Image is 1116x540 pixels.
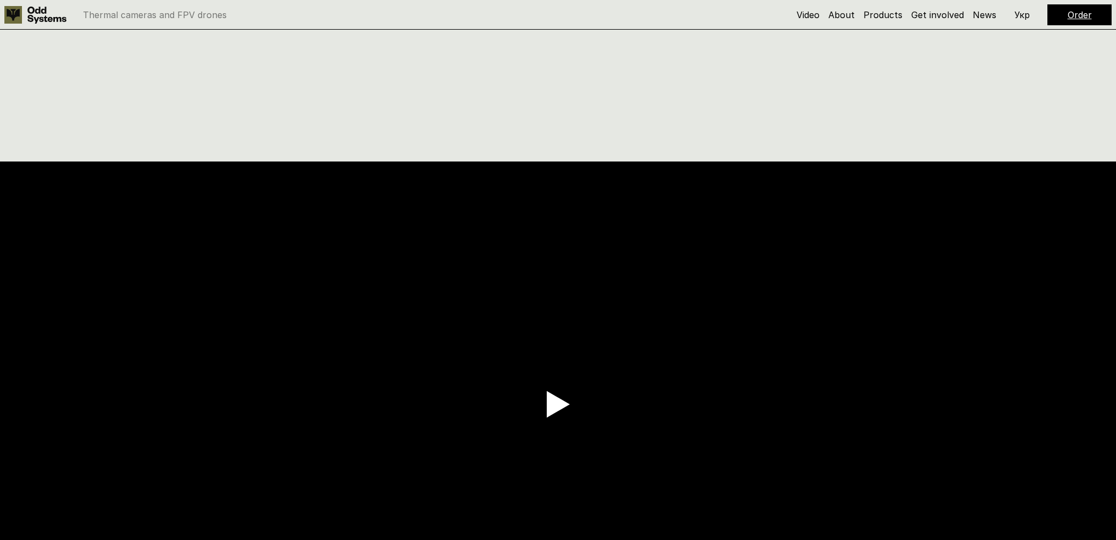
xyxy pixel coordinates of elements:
[828,9,855,20] a: About
[797,9,820,20] a: Video
[911,9,964,20] a: Get involved
[973,9,996,20] a: News
[83,10,227,19] p: Thermal cameras and FPV drones
[1014,10,1030,19] p: Укр
[1068,9,1092,20] a: Order
[863,9,902,20] a: Products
